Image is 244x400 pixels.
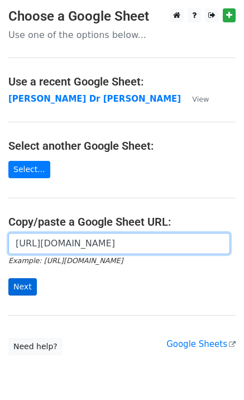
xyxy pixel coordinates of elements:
iframe: Chat Widget [188,346,244,400]
input: Paste your Google Sheet URL here [8,233,230,254]
h4: Copy/paste a Google Sheet URL: [8,215,236,228]
small: Example: [URL][DOMAIN_NAME] [8,256,123,265]
p: Use one of the options below... [8,29,236,41]
a: Select... [8,161,50,178]
a: Need help? [8,338,63,355]
small: View [192,95,209,103]
a: Google Sheets [166,339,236,349]
a: View [181,94,209,104]
h4: Select another Google Sheet: [8,139,236,153]
a: [PERSON_NAME] Dr [PERSON_NAME] [8,94,181,104]
input: Next [8,278,37,296]
h4: Use a recent Google Sheet: [8,75,236,88]
h3: Choose a Google Sheet [8,8,236,25]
